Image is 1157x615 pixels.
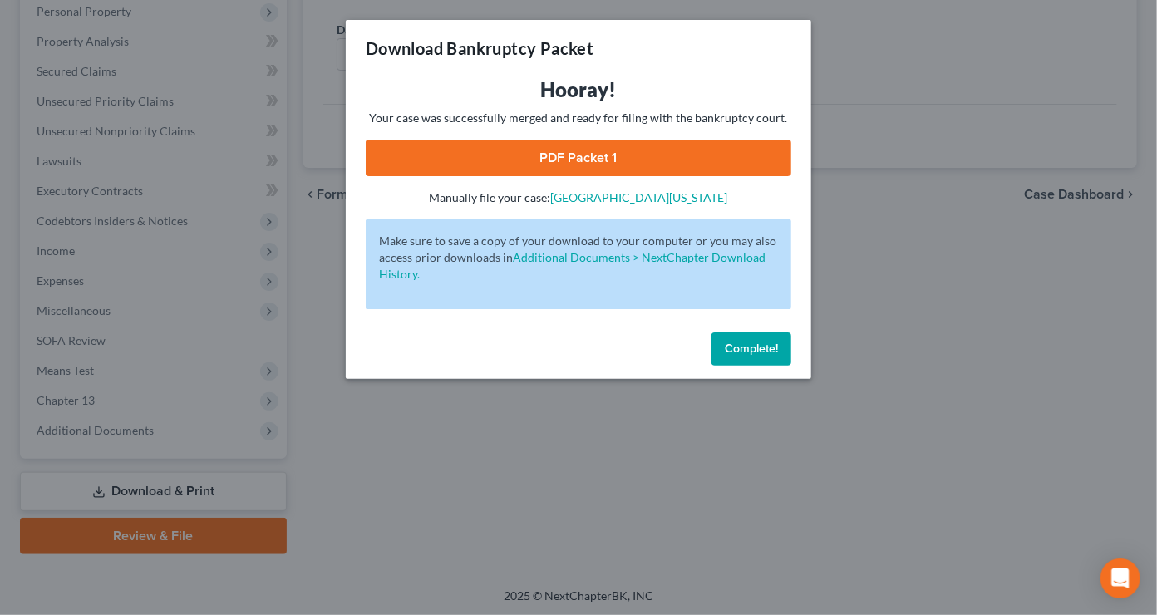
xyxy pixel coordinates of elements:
button: Complete! [711,332,791,366]
p: Manually file your case: [366,189,791,206]
h3: Download Bankruptcy Packet [366,37,593,60]
a: [GEOGRAPHIC_DATA][US_STATE] [551,190,728,204]
a: PDF Packet 1 [366,140,791,176]
a: Additional Documents > NextChapter Download History. [379,250,766,281]
span: Complete! [725,342,778,356]
p: Your case was successfully merged and ready for filing with the bankruptcy court. [366,110,791,126]
p: Make sure to save a copy of your download to your computer or you may also access prior downloads in [379,233,778,283]
div: Open Intercom Messenger [1100,558,1140,598]
h3: Hooray! [366,76,791,103]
